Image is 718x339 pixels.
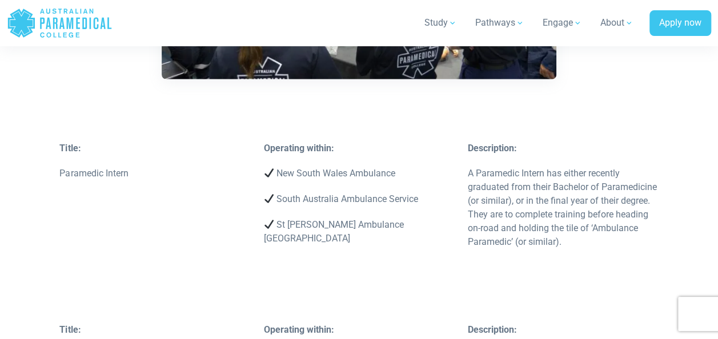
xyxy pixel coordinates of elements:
a: Australian Paramedical College [7,5,113,42]
a: Pathways [468,7,531,39]
a: Apply now [649,10,711,37]
strong: Operating within: [264,143,334,154]
a: About [593,7,640,39]
p: St [PERSON_NAME] Ambulance [GEOGRAPHIC_DATA] [264,218,454,245]
img: ✔ [264,194,274,203]
strong: Operating within: [264,324,334,335]
strong: Title: [59,143,81,154]
p: South Australia Ambulance Service [264,192,454,206]
img: ✔ [264,220,274,229]
strong: Description: [468,143,517,154]
p: A Paramedic Intern has either recently graduated from their Bachelor of Paramedicine (or similar)... [468,167,658,249]
strong: Title: [59,324,81,335]
strong: Description: [468,324,517,335]
img: ✔ [264,168,274,177]
a: Engage [536,7,589,39]
p: New South Wales Ambulance [264,167,454,180]
p: Paramedic Intern [59,167,250,180]
a: Study [418,7,464,39]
